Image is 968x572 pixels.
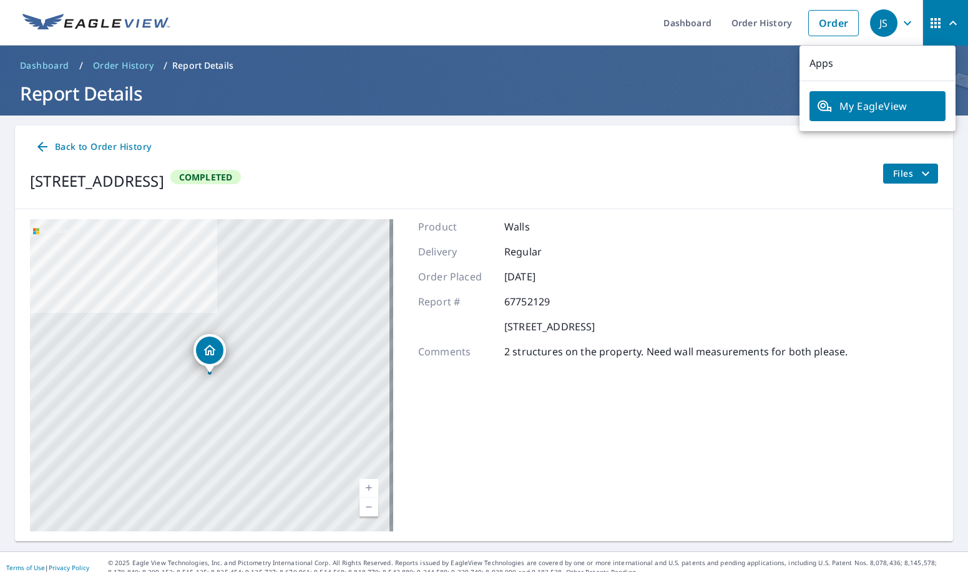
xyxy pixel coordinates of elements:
[418,344,493,359] p: Comments
[504,269,579,284] p: [DATE]
[870,9,897,37] div: JS
[30,170,164,192] div: [STREET_ADDRESS]
[418,269,493,284] p: Order Placed
[49,563,89,572] a: Privacy Policy
[359,479,378,498] a: Current Level 17, Zoom In
[6,564,89,571] p: |
[93,59,154,72] span: Order History
[418,219,493,234] p: Product
[35,139,151,155] span: Back to Order History
[15,56,74,76] a: Dashboard
[22,14,170,32] img: EV Logo
[418,244,493,259] p: Delivery
[808,10,859,36] a: Order
[164,58,167,73] li: /
[88,56,159,76] a: Order History
[504,344,848,359] p: 2 structures on the property. Need wall measurements for both please.
[504,219,579,234] p: Walls
[30,136,156,159] a: Back to Order History
[882,164,938,184] button: filesDropdownBtn-67752129
[6,563,45,572] a: Terms of Use
[15,81,953,106] h1: Report Details
[809,91,946,121] a: My EagleView
[799,46,956,81] p: Apps
[172,171,240,183] span: Completed
[893,166,933,181] span: Files
[359,498,378,516] a: Current Level 17, Zoom Out
[79,58,83,73] li: /
[817,99,938,114] span: My EagleView
[193,334,226,373] div: Dropped pin, building 1, Residential property, 1627 Belmead Ave Columbus, OH 43223
[504,294,579,309] p: 67752129
[15,56,953,76] nav: breadcrumb
[172,59,233,72] p: Report Details
[418,294,493,309] p: Report #
[504,319,595,334] p: [STREET_ADDRESS]
[504,244,579,259] p: Regular
[20,59,69,72] span: Dashboard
